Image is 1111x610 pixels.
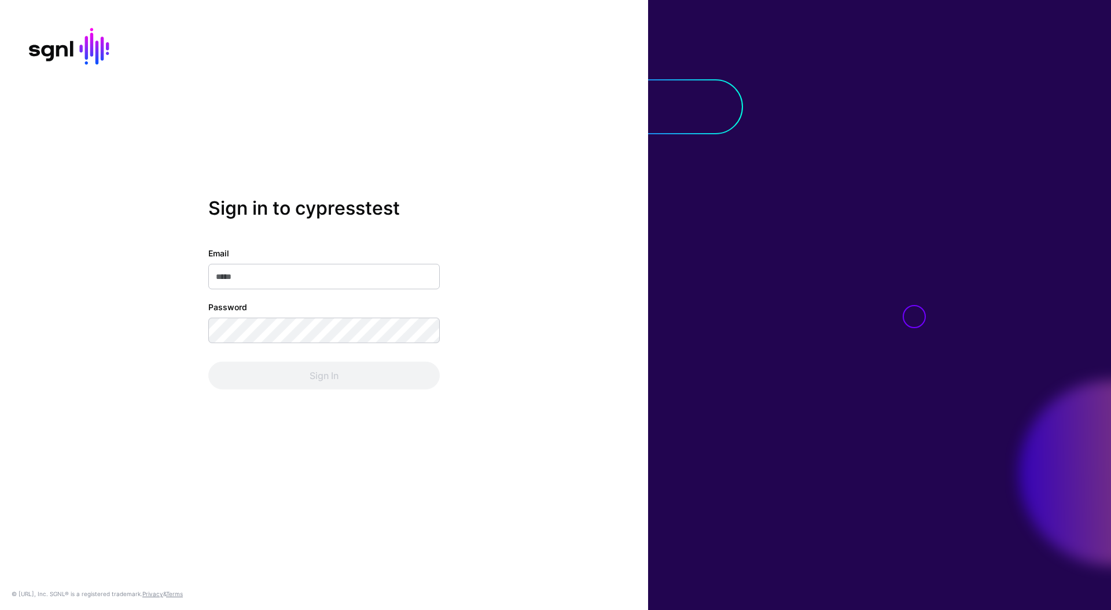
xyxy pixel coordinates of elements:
a: Privacy [142,590,163,597]
label: Email [208,247,229,259]
h2: Sign in to cypresstest [208,197,440,219]
a: Terms [166,590,183,597]
div: © [URL], Inc. SGNL® is a registered trademark. & [12,589,183,598]
label: Password [208,301,247,313]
